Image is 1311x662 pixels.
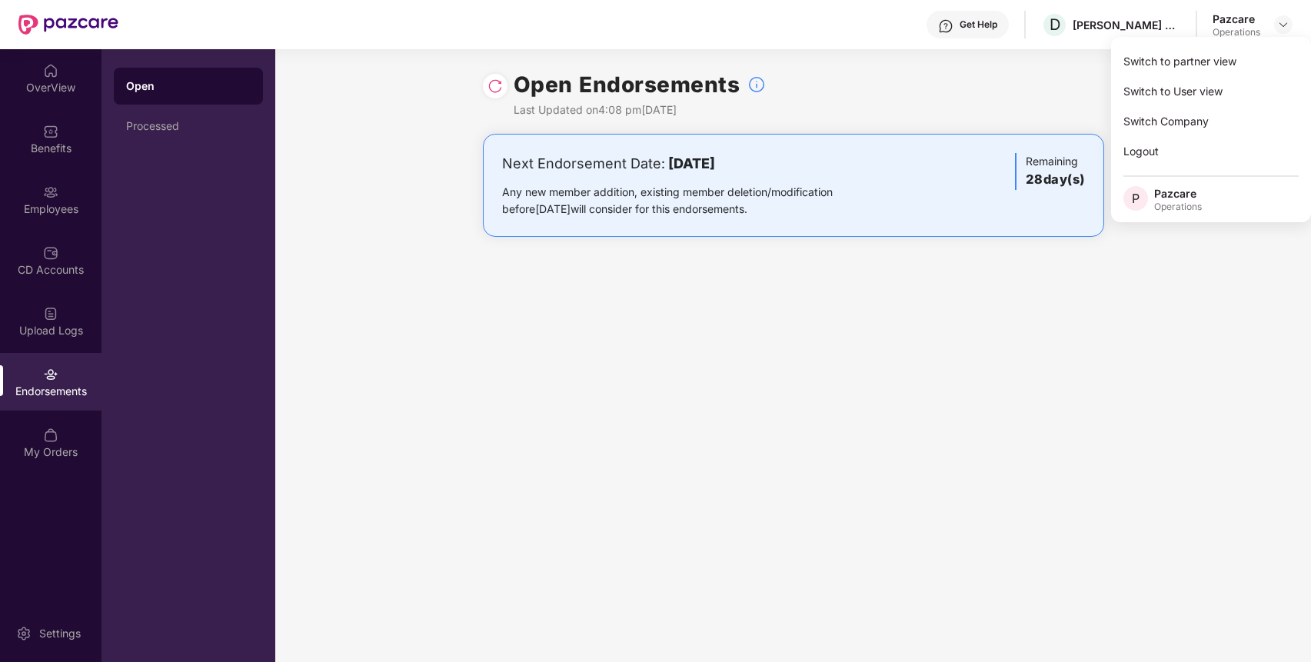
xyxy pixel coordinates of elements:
div: Switch to partner view [1111,46,1311,76]
img: svg+xml;base64,PHN2ZyBpZD0iVXBsb2FkX0xvZ3MiIGRhdGEtbmFtZT0iVXBsb2FkIExvZ3MiIHhtbG5zPSJodHRwOi8vd3... [43,306,58,321]
img: svg+xml;base64,PHN2ZyBpZD0iRW1wbG95ZWVzIiB4bWxucz0iaHR0cDovL3d3dy53My5vcmcvMjAwMC9zdmciIHdpZHRoPS... [43,185,58,200]
img: svg+xml;base64,PHN2ZyBpZD0iRW5kb3JzZW1lbnRzIiB4bWxucz0iaHR0cDovL3d3dy53My5vcmcvMjAwMC9zdmciIHdpZH... [43,367,58,382]
img: svg+xml;base64,PHN2ZyBpZD0iSGVscC0zMngzMiIgeG1sbnM9Imh0dHA6Ly93d3cudzMub3JnLzIwMDAvc3ZnIiB3aWR0aD... [938,18,953,34]
img: svg+xml;base64,PHN2ZyBpZD0iSW5mb18tXzMyeDMyIiBkYXRhLW5hbWU9IkluZm8gLSAzMngzMiIgeG1sbnM9Imh0dHA6Ly... [747,75,766,94]
div: Switch Company [1111,106,1311,136]
div: Operations [1213,26,1260,38]
span: P [1132,189,1140,208]
h3: 28 day(s) [1026,170,1085,190]
img: svg+xml;base64,PHN2ZyBpZD0iQ0RfQWNjb3VudHMiIGRhdGEtbmFtZT0iQ0QgQWNjb3VudHMiIHhtbG5zPSJodHRwOi8vd3... [43,245,58,261]
img: New Pazcare Logo [18,15,118,35]
h1: Open Endorsements [514,68,740,101]
b: [DATE] [668,155,715,171]
div: Any new member addition, existing member deletion/modification before [DATE] will consider for th... [502,184,881,218]
div: Remaining [1015,153,1085,190]
div: Pazcare [1154,186,1202,201]
div: Switch to User view [1111,76,1311,106]
div: [PERSON_NAME] AND [PERSON_NAME] TECHNOLOGY ENGINEERING INDIA PRIVATE LIMITED [1073,18,1180,32]
div: Get Help [960,18,997,31]
div: Open [126,78,251,94]
div: Next Endorsement Date: [502,153,881,175]
img: svg+xml;base64,PHN2ZyBpZD0iQmVuZWZpdHMiIHhtbG5zPSJodHRwOi8vd3d3LnczLm9yZy8yMDAwL3N2ZyIgd2lkdGg9Ij... [43,124,58,139]
img: svg+xml;base64,PHN2ZyBpZD0iU2V0dGluZy0yMHgyMCIgeG1sbnM9Imh0dHA6Ly93d3cudzMub3JnLzIwMDAvc3ZnIiB3aW... [16,626,32,641]
img: svg+xml;base64,PHN2ZyBpZD0iTXlfT3JkZXJzIiBkYXRhLW5hbWU9Ik15IE9yZGVycyIgeG1sbnM9Imh0dHA6Ly93d3cudz... [43,427,58,443]
div: Operations [1154,201,1202,213]
span: D [1050,15,1060,34]
div: Logout [1111,136,1311,166]
img: svg+xml;base64,PHN2ZyBpZD0iSG9tZSIgeG1sbnM9Imh0dHA6Ly93d3cudzMub3JnLzIwMDAvc3ZnIiB3aWR0aD0iMjAiIG... [43,63,58,78]
div: Processed [126,120,251,132]
div: Settings [35,626,85,641]
div: Pazcare [1213,12,1260,26]
img: svg+xml;base64,PHN2ZyBpZD0iRHJvcGRvd24tMzJ4MzIiIHhtbG5zPSJodHRwOi8vd3d3LnczLm9yZy8yMDAwL3N2ZyIgd2... [1277,18,1289,31]
img: svg+xml;base64,PHN2ZyBpZD0iUmVsb2FkLTMyeDMyIiB4bWxucz0iaHR0cDovL3d3dy53My5vcmcvMjAwMC9zdmciIHdpZH... [487,78,503,94]
div: Last Updated on 4:08 pm[DATE] [514,101,767,118]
